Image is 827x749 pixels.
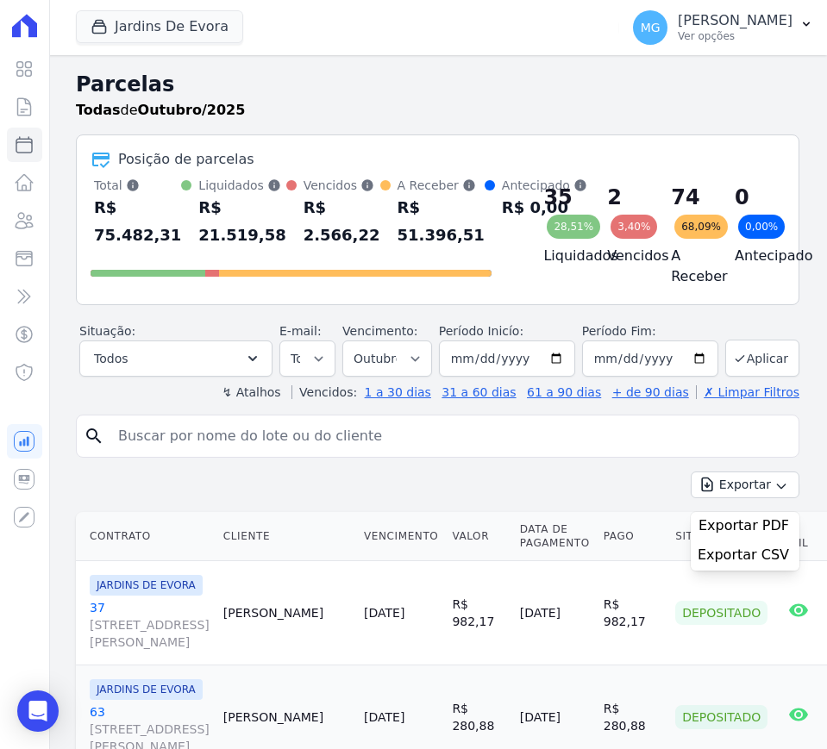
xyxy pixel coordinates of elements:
[699,517,793,538] a: Exportar PDF
[674,215,728,239] div: 68,09%
[698,546,793,567] a: Exportar CSV
[216,561,357,665] td: [PERSON_NAME]
[699,517,789,534] span: Exportar PDF
[94,177,181,194] div: Total
[118,149,254,170] div: Posição de parcelas
[198,177,285,194] div: Liquidados
[90,575,203,596] span: JARDINS DE EVORA
[138,102,246,118] strong: Outubro/2025
[641,22,661,34] span: MG
[398,177,485,194] div: A Receber
[543,246,580,266] h4: Liquidados
[442,385,516,399] a: 31 a 60 dias
[597,512,668,561] th: Pago
[364,606,404,620] a: [DATE]
[698,546,789,564] span: Exportar CSV
[222,385,280,399] label: ↯ Atalhos
[76,69,799,100] h2: Parcelas
[76,10,243,43] button: Jardins De Evora
[279,324,322,338] label: E-mail:
[607,184,643,211] div: 2
[597,561,668,665] td: R$ 982,17
[216,512,357,561] th: Cliente
[108,419,792,453] input: Buscar por nome do lote ou do cliente
[502,194,587,222] div: R$ 0,00
[304,194,380,249] div: R$ 2.566,22
[678,12,793,29] p: [PERSON_NAME]
[675,601,767,625] div: Depositado
[735,184,771,211] div: 0
[513,512,597,561] th: Data de Pagamento
[668,512,774,561] th: Situação
[678,29,793,43] p: Ver opções
[671,184,707,211] div: 74
[94,194,181,249] div: R$ 75.482,31
[439,324,523,338] label: Período Inicío:
[365,385,431,399] a: 1 a 30 dias
[513,561,597,665] td: [DATE]
[357,512,445,561] th: Vencimento
[582,322,718,340] label: Período Fim:
[671,246,707,287] h4: A Receber
[696,385,799,399] a: ✗ Limpar Filtros
[76,100,245,121] p: de
[364,710,404,724] a: [DATE]
[76,102,121,118] strong: Todas
[735,246,771,266] h4: Antecipado
[607,246,643,266] h4: Vencidos
[79,324,135,338] label: Situação:
[198,194,285,249] div: R$ 21.519,58
[527,385,601,399] a: 61 a 90 dias
[725,340,799,377] button: Aplicar
[619,3,827,52] button: MG [PERSON_NAME] Ver opções
[76,512,216,561] th: Contrato
[547,215,600,239] div: 28,51%
[304,177,380,194] div: Vencidos
[291,385,357,399] label: Vencidos:
[342,324,417,338] label: Vencimento:
[691,471,799,498] button: Exportar
[90,599,210,651] a: 37[STREET_ADDRESS][PERSON_NAME]
[612,385,689,399] a: + de 90 dias
[445,512,512,561] th: Valor
[675,705,767,729] div: Depositado
[90,616,210,651] span: [STREET_ADDRESS][PERSON_NAME]
[611,215,657,239] div: 3,40%
[398,194,485,249] div: R$ 51.396,51
[84,426,104,446] i: search
[738,215,785,239] div: 0,00%
[445,561,512,665] td: R$ 982,17
[543,184,580,211] div: 35
[90,679,203,700] span: JARDINS DE EVORA
[502,177,587,194] div: Antecipado
[17,690,59,732] div: Open Intercom Messenger
[79,340,273,377] button: Todos
[94,348,128,369] span: Todos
